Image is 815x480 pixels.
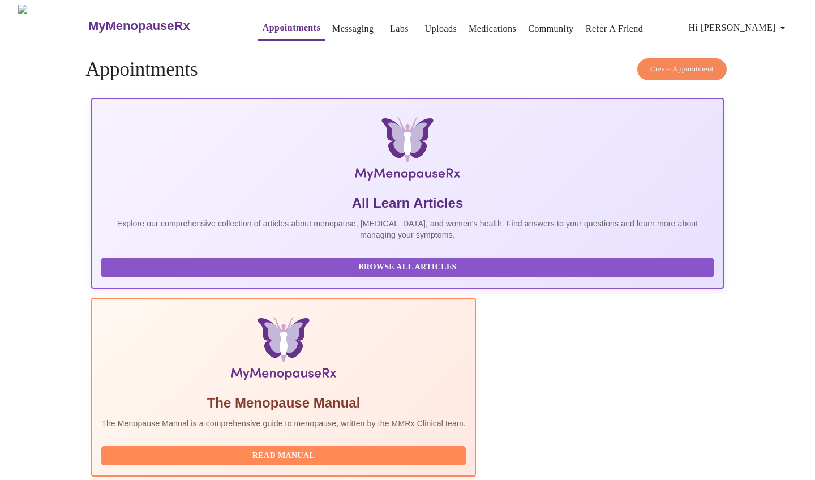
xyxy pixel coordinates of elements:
p: Explore our comprehensive collection of articles about menopause, [MEDICAL_DATA], and women's hea... [101,218,714,241]
button: Medications [464,18,521,40]
h5: The Menopause Manual [101,394,466,412]
a: Medications [469,21,516,37]
a: Read Manual [101,450,469,460]
button: Community [524,18,578,40]
span: Hi [PERSON_NAME] [689,20,790,36]
button: Browse All Articles [101,258,714,277]
img: Menopause Manual [159,317,407,385]
a: Messaging [332,21,374,37]
button: Refer a Friend [581,18,648,40]
button: Read Manual [101,446,466,466]
button: Create Appointment [637,58,727,80]
h4: Appointments [85,58,730,81]
a: Community [528,21,574,37]
img: MyMenopauseRx Logo [18,5,87,47]
a: Labs [390,21,409,37]
h3: MyMenopauseRx [88,19,190,33]
a: Uploads [425,21,457,37]
h5: All Learn Articles [101,194,714,212]
button: Hi [PERSON_NAME] [684,16,794,39]
button: Labs [381,18,418,40]
button: Messaging [328,18,378,40]
p: The Menopause Manual is a comprehensive guide to menopause, written by the MMRx Clinical team. [101,418,466,429]
button: Appointments [258,16,325,41]
span: Read Manual [113,449,454,463]
a: Appointments [263,20,320,36]
span: Browse All Articles [113,260,702,275]
span: Create Appointment [650,63,714,76]
a: Browse All Articles [101,262,717,271]
img: MyMenopauseRx Logo [196,117,619,185]
button: Uploads [421,18,462,40]
a: MyMenopauseRx [87,6,235,46]
a: Refer a Friend [586,21,644,37]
